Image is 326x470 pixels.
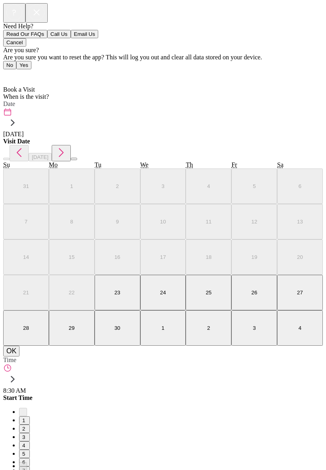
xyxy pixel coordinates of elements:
div: When is the visit? [3,93,323,100]
button: September 16, 2025 [95,239,140,275]
abbr: September 29, 2025 [69,325,75,331]
abbr: September 7, 2025 [25,219,27,225]
button: 1 [19,416,30,425]
button: 4 [19,441,30,450]
span: 6 [22,459,27,465]
abbr: October 1, 2025 [161,325,164,331]
abbr: September 12, 2025 [251,219,257,225]
abbr: September 21, 2025 [23,290,29,296]
span: [DATE] [3,131,24,137]
abbr: September 14, 2025 [23,254,29,260]
div: Need Help? [3,23,323,30]
abbr: September 26, 2025 [251,290,257,296]
button: September 23, 2025 [95,275,140,310]
button: August 31, 2025 [3,168,49,204]
abbr: September 16, 2025 [114,254,120,260]
button: OK [3,346,19,356]
button: September 25, 2025 [186,275,231,310]
button: September 5, 2025 [231,168,277,204]
abbr: September 10, 2025 [160,219,166,225]
button: September 1, 2025 [49,168,95,204]
button: September 30, 2025 [95,310,140,346]
span: [DATE] [32,154,49,160]
button: September 12, 2025 [231,204,277,239]
abbr: September 1, 2025 [70,183,73,189]
abbr: September 24, 2025 [160,290,166,296]
span: 2 [22,426,27,432]
button: September 11, 2025 [186,204,231,239]
abbr: September 30, 2025 [114,325,120,331]
button: 3 [19,433,30,441]
button: September 10, 2025 [140,204,186,239]
abbr: September 27, 2025 [297,290,303,296]
abbr: September 9, 2025 [116,219,118,225]
span: 8:30 AM [3,387,26,394]
button: September 18, 2025 [186,239,231,275]
button: October 4, 2025 [277,310,323,346]
abbr: September 6, 2025 [299,183,301,189]
button: Read Our FAQs [3,30,47,38]
abbr: September 2, 2025 [116,183,118,189]
abbr: September 11, 2025 [206,219,212,225]
button: Cancel [3,38,26,47]
abbr: October 4, 2025 [299,325,301,331]
div: Are you sure? [3,47,323,54]
button: 2 [19,425,30,433]
button: September 15, 2025 [49,239,95,275]
strong: Visit Date [3,138,30,145]
abbr: September 22, 2025 [69,290,75,296]
button: September 24, 2025 [140,275,186,310]
abbr: September 8, 2025 [70,219,73,225]
button: [DATE] [29,153,52,161]
abbr: September 19, 2025 [251,254,257,260]
button: September 28, 2025 [3,310,49,346]
span: Home [8,72,23,78]
span: 5 [22,451,27,457]
abbr: October 3, 2025 [253,325,256,331]
abbr: October 2, 2025 [207,325,210,331]
button: September 17, 2025 [140,239,186,275]
button: September 19, 2025 [231,239,277,275]
abbr: Tuesday [95,161,101,168]
button: 6 [19,458,30,466]
button: September 20, 2025 [277,239,323,275]
abbr: Thursday [186,161,193,168]
button: September 6, 2025 [277,168,323,204]
abbr: September 25, 2025 [206,290,212,296]
button: September 13, 2025 [277,204,323,239]
span: 4 [22,443,27,448]
abbr: September 18, 2025 [206,254,212,260]
span: Time [3,356,16,363]
strong: Start Time [3,394,33,401]
button: Call Us [47,30,71,38]
button: September 29, 2025 [49,310,95,346]
button: September 26, 2025 [231,275,277,310]
button: September 8, 2025 [49,204,95,239]
abbr: September 15, 2025 [69,254,75,260]
abbr: September 4, 2025 [207,183,210,189]
button: September 21, 2025 [3,275,49,310]
abbr: Monday [49,161,58,168]
abbr: September 20, 2025 [297,254,303,260]
button: September 3, 2025 [140,168,186,204]
button: September 7, 2025 [3,204,49,239]
button: Yes [16,61,31,69]
button: October 1, 2025 [140,310,186,346]
abbr: August 31, 2025 [23,183,29,189]
button: September 27, 2025 [277,275,323,310]
div: Are you sure you want to reset the app? This will log you out and clear all data stored on your d... [3,54,323,61]
button: September 14, 2025 [3,239,49,275]
button: October 2, 2025 [186,310,231,346]
abbr: Saturday [277,161,283,168]
button: October 3, 2025 [231,310,277,346]
abbr: September 17, 2025 [160,254,166,260]
button: 5 [19,450,30,458]
abbr: September 13, 2025 [297,219,303,225]
abbr: Sunday [3,161,10,168]
button: No [3,61,16,69]
abbr: Wednesday [140,161,149,168]
span: Date [3,100,15,107]
abbr: September 3, 2025 [161,183,164,189]
button: Email Us [71,30,98,38]
button: September 22, 2025 [49,275,95,310]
